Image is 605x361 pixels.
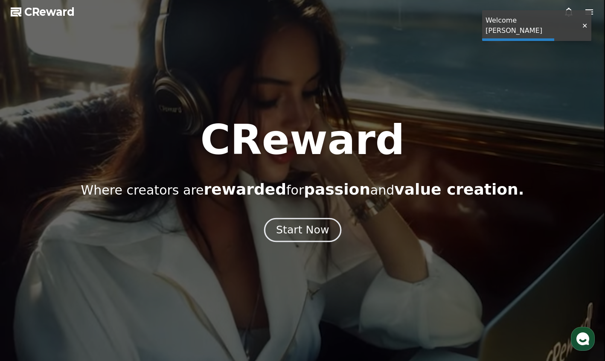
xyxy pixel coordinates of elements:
p: Where creators are for and [81,181,524,198]
span: Messages [71,284,96,291]
span: passion [304,180,370,198]
a: Messages [56,271,110,292]
span: CReward [24,5,75,19]
a: Start Now [266,227,340,235]
span: rewarded [204,180,286,198]
span: value creation. [394,180,524,198]
div: Start Now [276,223,329,237]
a: Settings [110,271,164,292]
h1: CReward [200,119,404,160]
a: CReward [11,5,75,19]
button: Start Now [264,218,341,242]
span: Home [22,283,37,290]
span: Settings [126,283,147,290]
a: Home [3,271,56,292]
